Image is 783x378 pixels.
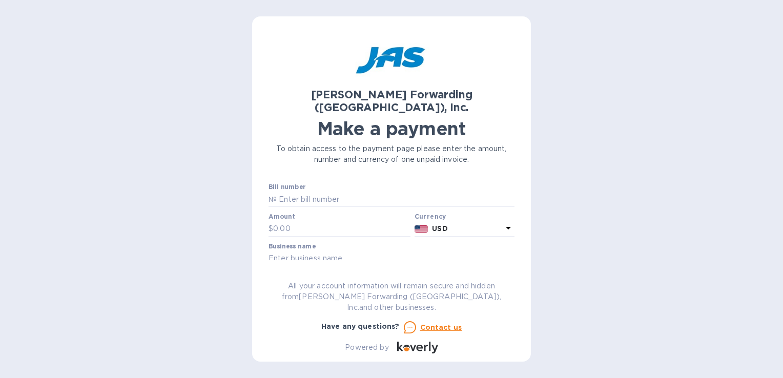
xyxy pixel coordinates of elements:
p: Powered by [345,342,388,353]
p: All your account information will remain secure and hidden from [PERSON_NAME] Forwarding ([GEOGRA... [269,281,514,313]
img: USD [415,225,428,233]
b: Have any questions? [321,322,400,330]
input: 0.00 [273,221,410,237]
h1: Make a payment [269,118,514,139]
p: $ [269,223,273,234]
input: Enter bill number [277,192,514,207]
u: Contact us [420,323,462,331]
b: [PERSON_NAME] Forwarding ([GEOGRAPHIC_DATA]), Inc. [311,88,472,114]
p: To obtain access to the payment page please enter the amount, number and currency of one unpaid i... [269,143,514,165]
label: Bill number [269,184,305,191]
p: № [269,194,277,205]
b: USD [432,224,447,233]
label: Business name [269,243,316,249]
input: Enter business name [269,251,514,266]
label: Amount [269,214,295,220]
b: Currency [415,213,446,220]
